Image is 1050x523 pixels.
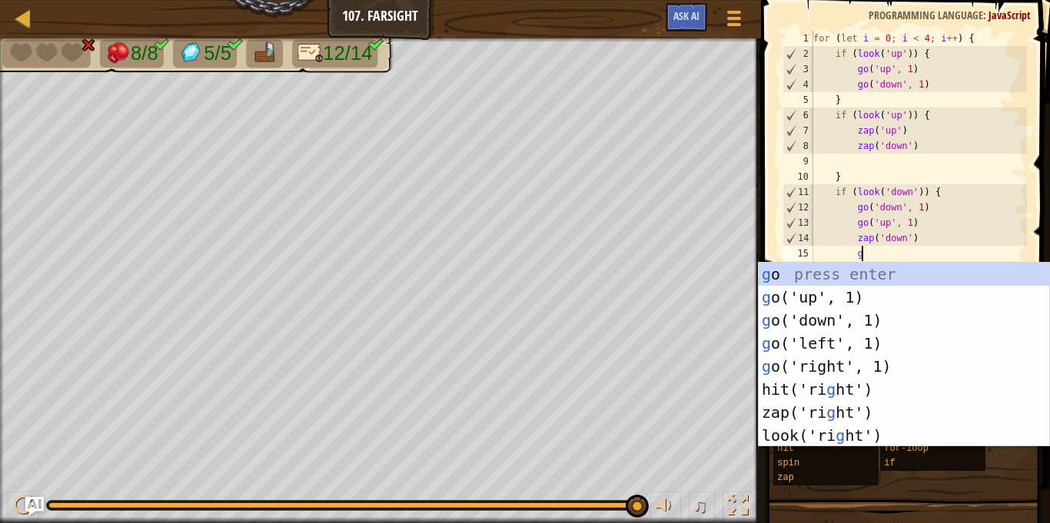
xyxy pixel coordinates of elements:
div: 10 [783,169,813,184]
button: Adjust volume [650,492,681,523]
li: Collect the gems. [173,39,237,68]
button: ♫ [689,492,715,523]
span: Ask AI [673,8,699,23]
span: Programming language [869,8,983,22]
div: 6 [783,108,813,123]
span: zap [777,472,794,483]
li: Defeat the enemies. [100,39,164,68]
span: JavaScript [989,8,1031,22]
div: 5 [783,92,813,108]
div: 15 [783,246,813,261]
div: 12 [783,200,813,215]
button: Show game menu [715,3,753,39]
span: ♫ [692,494,707,517]
div: 1 [783,31,813,46]
span: : [983,8,989,22]
div: 7 [783,123,813,138]
button: Ask AI [25,497,44,515]
span: 8/8 [131,42,158,65]
span: hit [777,443,794,454]
li: Go to the raft. [246,39,283,68]
span: 5/5 [204,42,231,65]
button: Ask AI [666,3,707,31]
button: Toggle fullscreen [723,492,753,523]
div: 16 [783,261,813,276]
div: 13 [783,215,813,230]
div: 2 [783,46,813,61]
button: Ctrl + P: Play [8,492,38,523]
div: 8 [783,138,813,154]
span: for-loop [884,443,929,454]
li: Your hero must survive. [2,39,90,68]
span: 12/14 [323,42,372,65]
div: 14 [783,230,813,246]
div: 11 [783,184,813,200]
div: 3 [783,61,813,77]
span: if [884,458,895,468]
div: 9 [783,154,813,169]
div: 4 [783,77,813,92]
span: spin [777,458,799,468]
li: Only 12 lines of code [292,39,378,68]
